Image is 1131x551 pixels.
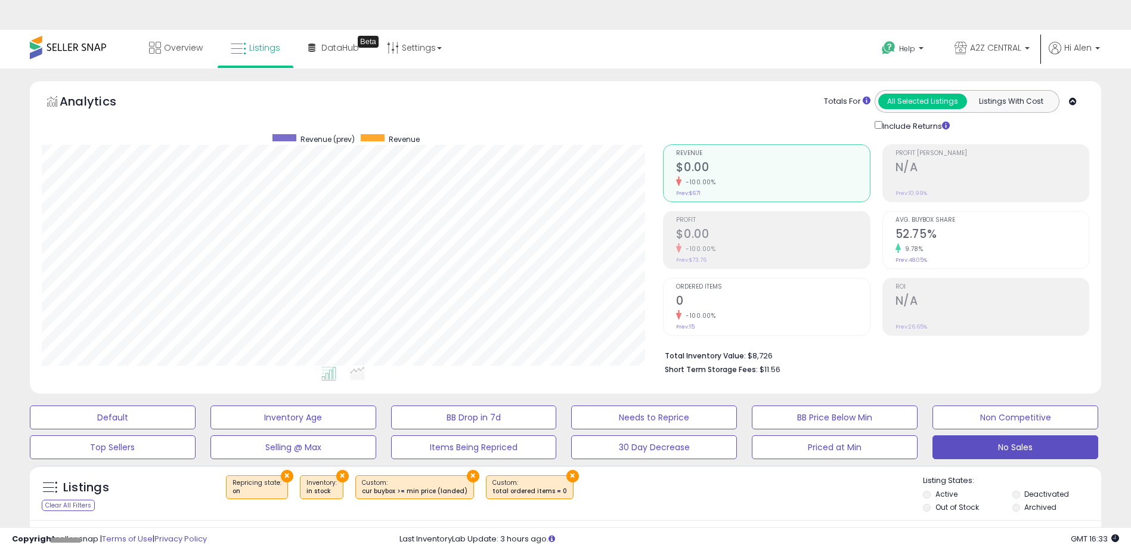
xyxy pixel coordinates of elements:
[1064,42,1092,54] span: Hi Alen
[492,487,567,496] div: total ordered items = 0
[389,134,420,144] span: Revenue
[872,32,935,69] a: Help
[467,470,479,482] button: ×
[30,435,196,459] button: Top Sellers
[970,42,1021,54] span: A2Z CENTRAL
[1024,489,1069,499] label: Deactivated
[752,435,918,459] button: Priced at Min
[358,36,379,48] div: Tooltip anchor
[391,405,557,429] button: BB Drop in 7d
[571,405,737,429] button: Needs to Reprice
[932,435,1098,459] button: No Sales
[878,94,967,109] button: All Selected Listings
[681,178,715,187] small: -100.00%
[391,435,557,459] button: Items Being Repriced
[249,42,280,54] span: Listings
[676,294,869,310] h2: 0
[676,256,707,264] small: Prev: $73.76
[210,435,376,459] button: Selling @ Max
[895,284,1089,290] span: ROI
[12,534,207,545] div: seller snap | |
[923,475,1101,487] p: Listing States:
[966,94,1055,109] button: Listings With Cost
[946,30,1039,69] a: A2Z CENTRAL
[681,311,715,320] small: -100.00%
[760,364,780,375] span: $11.56
[866,119,964,132] div: Include Returns
[665,348,1080,362] li: $8,726
[895,294,1089,310] h2: N/A
[30,405,196,429] button: Default
[676,323,695,330] small: Prev: 15
[336,470,349,482] button: ×
[752,405,918,429] button: BB Price Below Min
[63,479,109,496] h5: Listings
[299,30,368,66] a: DataHub
[210,405,376,429] button: Inventory Age
[362,487,467,496] div: cur buybox >= min price (landed)
[281,470,293,482] button: ×
[935,489,958,499] label: Active
[306,478,337,496] span: Inventory :
[676,284,869,290] span: Ordered Items
[676,227,869,243] h2: $0.00
[935,502,979,512] label: Out of Stock
[932,405,1098,429] button: Non Competitive
[901,244,924,253] small: 9.78%
[676,217,869,224] span: Profit
[12,533,55,544] strong: Copyright
[362,478,467,496] span: Custom:
[321,42,359,54] span: DataHub
[676,190,701,197] small: Prev: $671
[164,42,203,54] span: Overview
[222,30,289,66] a: Listings
[881,41,896,55] i: Get Help
[681,244,715,253] small: -100.00%
[676,160,869,177] h2: $0.00
[665,351,746,361] b: Total Inventory Value:
[492,478,567,496] span: Custom:
[566,470,579,482] button: ×
[233,487,281,496] div: on
[1049,42,1100,69] a: Hi Alen
[895,217,1089,224] span: Avg. Buybox Share
[895,227,1089,243] h2: 52.75%
[140,30,212,66] a: Overview
[895,150,1089,157] span: Profit [PERSON_NAME]
[233,478,281,496] span: Repricing state :
[824,96,870,107] div: Totals For
[306,487,337,496] div: in stock
[378,30,451,66] a: Settings
[899,44,915,54] span: Help
[895,160,1089,177] h2: N/A
[895,323,927,330] small: Prev: 26.65%
[895,256,927,264] small: Prev: 48.05%
[300,134,355,144] span: Revenue (prev)
[60,93,140,113] h5: Analytics
[42,500,95,511] div: Clear All Filters
[676,150,869,157] span: Revenue
[399,534,1119,545] div: Last InventoryLab Update: 3 hours ago.
[1024,502,1056,512] label: Archived
[895,190,927,197] small: Prev: 10.99%
[571,435,737,459] button: 30 Day Decrease
[665,364,758,374] b: Short Term Storage Fees:
[1071,533,1119,544] span: 2025-09-15 16:33 GMT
